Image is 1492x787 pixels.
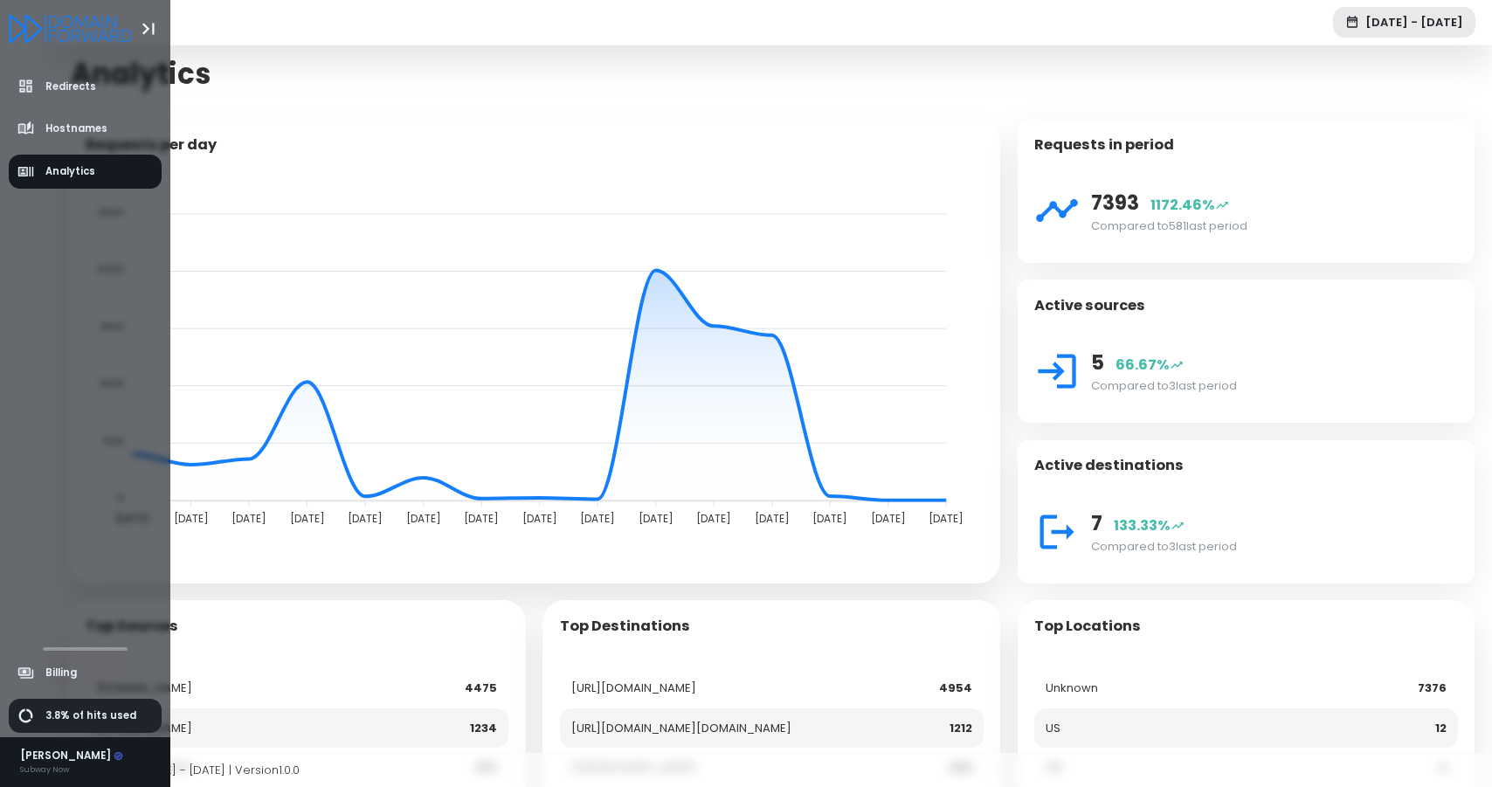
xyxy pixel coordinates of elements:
div: Compared to 3 last period [1091,377,1458,395]
span: Analytics [45,164,95,179]
tspan: [DATE] [696,510,731,525]
tspan: [DATE] [289,510,324,525]
div: Compared to 3 last period [1091,538,1458,556]
a: Logo [9,16,132,39]
div: Subway Now [20,763,124,776]
div: 7393 [1091,188,1458,217]
tspan: [DATE] [580,510,615,525]
span: Copyright © [DATE] - [DATE] | Version 1.0.0 [68,762,300,778]
button: Toggle Aside [132,12,165,45]
tspan: [DATE] [464,510,499,525]
span: 133.33% [1114,515,1185,535]
td: US [1034,708,1286,749]
tspan: [DATE] [929,510,964,525]
div: 5 [1091,348,1458,377]
span: 3.8% of hits used [45,708,136,723]
td: Unknown [1034,668,1286,708]
button: [DATE] - [DATE] [1333,7,1475,38]
h5: Requests per day [86,136,217,154]
td: [URL][DOMAIN_NAME] [560,668,904,708]
tspan: [DATE] [522,510,556,525]
tspan: [DATE] [348,510,383,525]
div: [PERSON_NAME] [20,749,124,764]
h4: Active destinations [1034,457,1184,474]
tspan: [DATE] [754,510,789,525]
strong: 1212 [950,720,972,736]
tspan: [DATE] [812,510,847,525]
h4: Active sources [1034,297,1145,314]
div: 7 [1091,508,1458,538]
strong: 7376 [1418,680,1447,696]
a: Redirects [9,70,162,104]
tspan: [DATE] [638,510,673,525]
h4: Requests in period [1034,136,1174,154]
td: [DOMAIN_NAME] [86,708,375,749]
h5: Top Destinations [560,618,690,635]
strong: 4954 [939,680,972,696]
tspan: [DATE] [173,510,208,525]
tspan: [DATE] [870,510,905,525]
span: Redirects [45,79,96,94]
strong: 12 [1435,720,1447,736]
td: [URL][DOMAIN_NAME][DOMAIN_NAME] [560,708,904,749]
a: Hostnames [9,112,162,146]
a: Billing [9,656,162,690]
tspan: [DATE] [231,510,266,525]
div: Compared to 581 last period [1091,217,1458,235]
a: Analytics [9,155,162,189]
strong: 4475 [465,680,497,696]
span: 66.67% [1116,355,1184,375]
tspan: [DATE] [405,510,440,525]
span: Hostnames [45,121,107,136]
h5: Top Locations [1034,618,1141,635]
td: [DOMAIN_NAME] [86,668,375,708]
a: 3.8% of hits used [9,699,162,733]
span: 1172.46% [1150,195,1229,215]
strong: 1234 [470,720,497,736]
span: Billing [45,666,77,680]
